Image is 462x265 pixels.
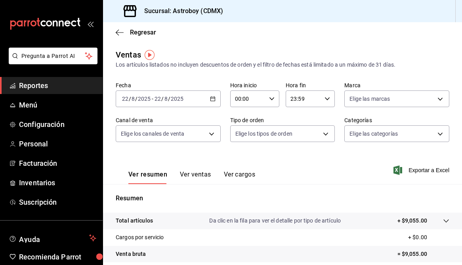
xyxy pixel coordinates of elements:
p: Resumen [116,194,449,203]
p: + $0.00 [408,233,449,242]
a: Pregunta a Parrot AI [6,58,97,66]
label: Canal de venta [116,117,221,123]
p: Da clic en la fila para ver el detalle por tipo de artículo [209,217,341,225]
div: Los artículos listados no incluyen descuentos de orden y el filtro de fechas está limitado a un m... [116,61,449,69]
p: + $9,055.00 [397,217,427,225]
span: Personal [19,138,96,149]
span: / [161,96,164,102]
span: Elige las categorías [349,130,398,138]
span: Elige los canales de venta [121,130,184,138]
button: Exportar a Excel [395,165,449,175]
button: Pregunta a Parrot AI [9,48,97,64]
button: Ver cargos [224,171,256,184]
button: Ver ventas [180,171,211,184]
label: Hora inicio [230,83,279,88]
span: Regresar [130,29,156,36]
button: open_drawer_menu [87,21,94,27]
div: navigation tabs [128,171,255,184]
h3: Sucursal: Astroboy (CDMX) [138,6,223,16]
span: Pregunta a Parrot AI [21,52,85,60]
p: Venta bruta [116,250,146,258]
img: Tooltip marker [145,50,155,60]
input: ---- [170,96,184,102]
input: -- [154,96,161,102]
button: Regresar [116,29,156,36]
div: Ventas [116,49,141,61]
span: / [135,96,137,102]
label: Hora fin [286,83,335,88]
span: Elige los tipos de orden [235,130,292,138]
p: = $9,055.00 [397,250,449,258]
span: Elige las marcas [349,95,390,103]
span: Reportes [19,80,96,91]
span: - [152,96,153,102]
span: Configuración [19,119,96,130]
p: Cargos por servicio [116,233,164,242]
input: -- [131,96,135,102]
label: Fecha [116,83,221,88]
button: Ver resumen [128,171,167,184]
span: Suscripción [19,197,96,207]
span: Recomienda Parrot [19,252,96,262]
p: Total artículos [116,217,153,225]
span: / [168,96,170,102]
input: -- [164,96,168,102]
label: Tipo de orden [230,117,335,123]
input: ---- [137,96,151,102]
input: -- [122,96,129,102]
label: Marca [344,83,449,88]
span: Facturación [19,158,96,169]
label: Categorías [344,117,449,123]
span: Ayuda [19,233,86,243]
span: / [129,96,131,102]
span: Inventarios [19,177,96,188]
span: Menú [19,100,96,110]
